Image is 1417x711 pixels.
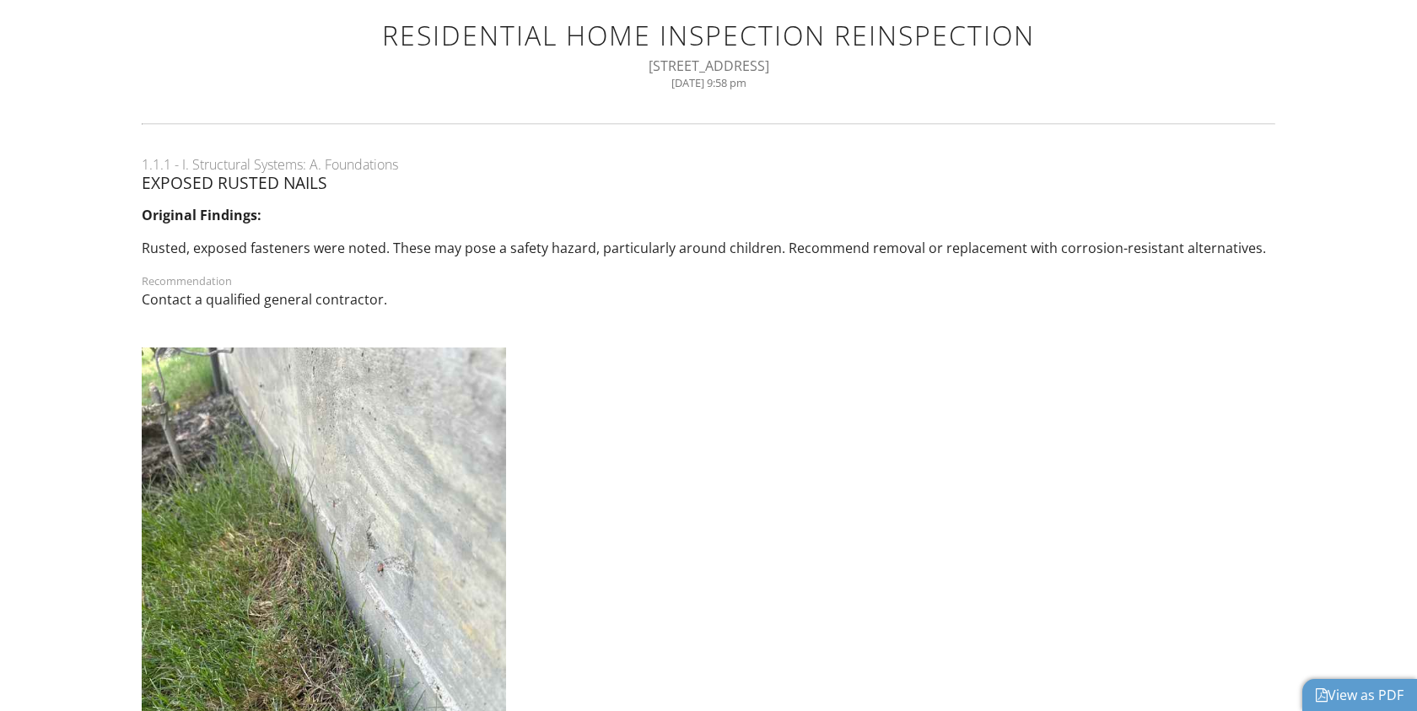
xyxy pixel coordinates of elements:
div: [STREET_ADDRESS] [162,57,1255,75]
div: 1.1.1 - I. Structural Systems: A. Foundations [142,155,1275,174]
div: [DATE] 9:58 pm [162,76,1255,89]
p: Rusted, exposed fasteners were noted. These may pose a safety hazard, particularly around childre... [142,239,1275,257]
label: Recommendation [142,273,232,288]
p: Contact a qualified general contractor. [142,290,1275,309]
h1: Residential Home Inspection Reinspection [162,20,1255,50]
a: View as PDF [1316,686,1404,704]
strong: Original Findings: [142,206,261,224]
div: Exposed Rusted Nails [142,174,1275,192]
